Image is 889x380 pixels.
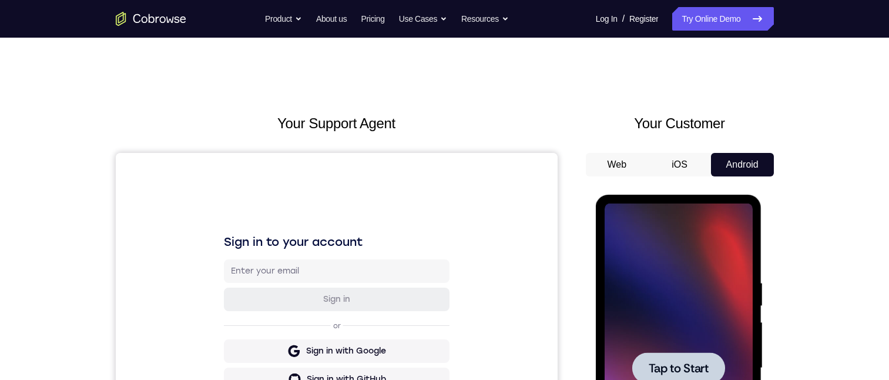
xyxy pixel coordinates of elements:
a: About us [316,7,347,31]
button: Tap to Start [36,158,129,189]
span: / [622,12,625,26]
a: Log In [596,7,618,31]
div: Sign in with GitHub [191,221,270,232]
a: Register [629,7,658,31]
p: Don't have an account? [108,304,334,314]
a: Pricing [361,7,384,31]
button: Sign in with Intercom [108,243,334,266]
h2: Your Customer [586,113,774,134]
button: Product [265,7,302,31]
div: Sign in with Intercom [186,249,275,261]
button: Web [586,153,649,176]
button: Sign in with Google [108,186,334,210]
p: or [215,168,227,178]
button: Resources [461,7,509,31]
h2: Your Support Agent [116,113,558,134]
button: Sign in with Zendesk [108,271,334,295]
a: Create a new account [199,305,282,313]
button: Sign in with GitHub [108,215,334,238]
a: Try Online Demo [672,7,773,31]
div: Time limit for this app has elapsed [42,311,145,349]
button: iOS [648,153,711,176]
div: Sign in with Zendesk [187,277,274,289]
button: Android [711,153,774,176]
button: Use Cases [399,7,447,31]
a: Go to the home page [116,12,186,26]
span: Tap to Start [53,168,113,179]
div: Sign in with Google [190,192,270,204]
